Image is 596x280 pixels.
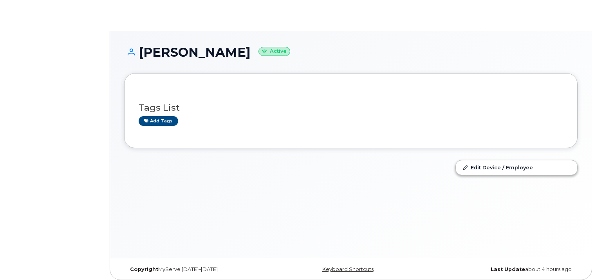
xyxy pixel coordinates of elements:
[139,103,563,113] h3: Tags List
[426,266,578,273] div: about 4 hours ago
[124,45,578,59] h1: [PERSON_NAME]
[491,266,525,272] strong: Last Update
[130,266,158,272] strong: Copyright
[258,47,290,56] small: Active
[456,160,577,174] a: Edit Device / Employee
[124,266,275,273] div: MyServe [DATE]–[DATE]
[139,116,178,126] a: Add tags
[322,266,374,272] a: Keyboard Shortcuts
